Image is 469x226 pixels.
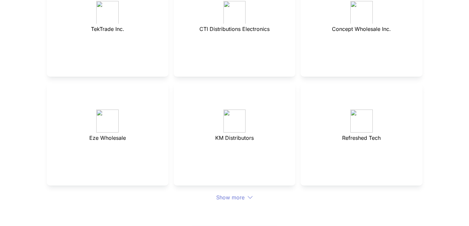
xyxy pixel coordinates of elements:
[89,135,126,141] span: Eze Wholesale
[199,26,270,32] span: CTI Distributions Electronics
[215,135,254,141] span: KM Distributors
[332,26,391,32] span: Concept Wholesale Inc.
[47,193,423,201] div: Show more
[91,26,124,32] span: TekTrade Inc.
[342,135,381,141] span: Refreshed Tech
